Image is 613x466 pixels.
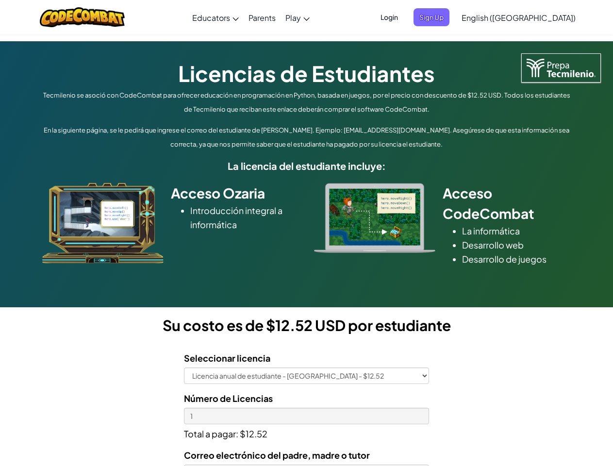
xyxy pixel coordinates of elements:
[375,8,404,26] button: Login
[314,183,435,253] img: type_real_code.png
[443,183,571,224] h2: Acceso CodeCombat
[192,13,230,23] span: Educators
[285,13,301,23] span: Play
[462,238,571,252] li: Desarrollo web
[462,13,576,23] span: English ([GEOGRAPHIC_DATA])
[414,8,449,26] button: Sign Up
[40,88,574,116] p: Tecmilenio se asoció con CodeCombat para ofrecer educación en programación en Python, basada en j...
[184,424,429,441] p: Total a pagar: $12.52
[171,183,299,203] h2: Acceso Ozaria
[190,203,299,232] li: Introducción integral a informática
[40,158,574,173] h5: La licencia del estudiante incluye:
[244,4,281,31] a: Parents
[184,391,273,405] label: Número de Licencias
[40,58,574,88] h1: Licencias de Estudiantes
[521,53,601,83] img: Tecmilenio logo
[42,183,164,264] img: ozaria_acodus.png
[40,123,574,151] p: En la siguiente página, se le pedirá que ingrese el correo del estudiante de [PERSON_NAME]. Ejemp...
[457,4,580,31] a: English ([GEOGRAPHIC_DATA])
[184,448,370,462] label: Correo electrónico del padre, madre o tutor
[187,4,244,31] a: Educators
[40,7,125,27] img: CodeCombat logo
[184,351,270,365] label: Seleccionar licencia
[281,4,315,31] a: Play
[462,252,571,266] li: Desarrollo de juegos
[462,224,571,238] li: La informática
